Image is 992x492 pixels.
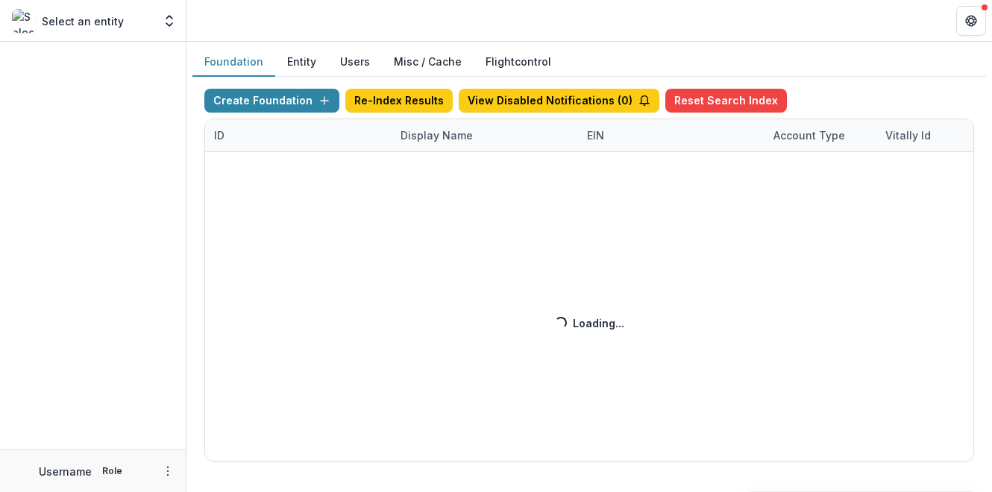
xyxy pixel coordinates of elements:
button: More [159,462,177,480]
p: Select an entity [42,13,124,29]
button: Users [328,48,382,77]
img: Select an entity [12,9,36,33]
button: Misc / Cache [382,48,474,77]
p: Role [98,464,127,478]
p: Username [39,464,92,479]
button: Open entity switcher [159,6,180,36]
button: Get Help [956,6,986,36]
a: Flightcontrol [486,54,551,69]
button: Entity [275,48,328,77]
button: Foundation [192,48,275,77]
